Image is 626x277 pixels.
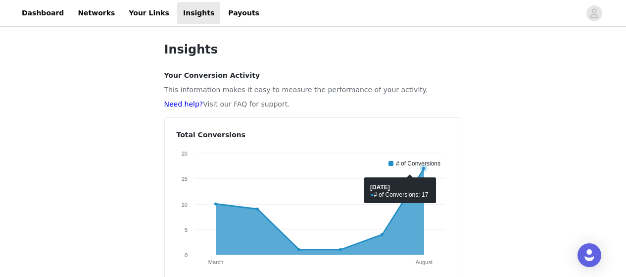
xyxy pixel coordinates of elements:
text: 20 [181,151,187,157]
a: Dashboard [16,2,70,24]
text: August [415,259,432,265]
a: Need help? [164,100,203,108]
h4: Total Conversions [177,130,450,140]
h4: Your Conversion Activity [164,70,462,81]
div: avatar [589,5,599,21]
div: Open Intercom Messenger [578,243,601,267]
text: # of Conversions [396,160,440,167]
text: March [208,259,223,265]
a: Your Links [123,2,175,24]
p: Visit our FAQ for support. [164,99,462,110]
text: 15 [181,176,187,182]
a: Payouts [222,2,265,24]
a: Insights [177,2,220,24]
text: 10 [181,202,187,208]
h1: Insights [164,41,462,58]
p: This information makes it easy to measure the performance of your activity. [164,85,462,95]
text: 0 [184,252,187,258]
a: Networks [72,2,121,24]
text: 5 [184,227,187,233]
